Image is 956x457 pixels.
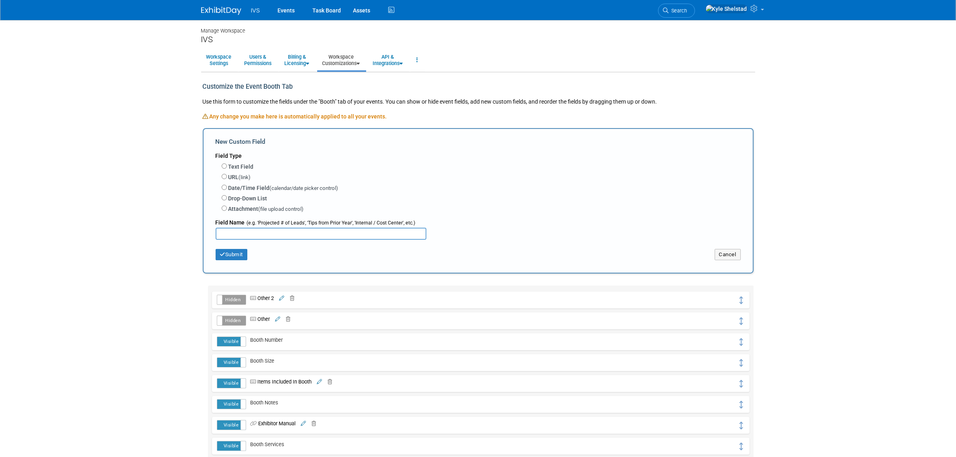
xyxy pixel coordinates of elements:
[738,422,745,429] i: Click and drag to move field
[274,316,280,322] a: Edit field
[279,50,315,70] a: Billing &Licensing
[246,295,274,301] span: Other 2
[251,7,260,14] span: IVS
[250,317,257,322] i: Custom Text Field
[270,185,338,191] span: (calendar/date picker control)
[203,112,754,128] div: Any change you make here is automatically applied to all your events.
[246,420,296,426] span: Exhibitor Manual
[217,295,246,304] label: Hidden
[217,316,246,325] label: Hidden
[307,420,316,426] a: Delete field
[738,401,745,408] i: Click and drag to move field
[216,214,741,228] div: Field Name
[217,441,246,451] label: Visible
[285,295,294,301] a: Delete field
[250,296,257,301] i: Custom Text Field
[246,441,284,447] span: Booth Services
[246,337,283,343] span: Booth Number
[217,337,246,346] label: Visible
[216,249,248,260] button: Submit
[738,317,745,325] i: Click and drag to move field
[228,184,338,192] label: Date/Time Field
[228,194,267,202] label: Drop-Down List
[201,50,237,70] a: WorkspaceSettings
[738,338,745,346] i: Click and drag to move field
[278,295,284,301] a: Edit field
[738,296,745,304] i: Click and drag to move field
[228,163,254,171] label: Text Field
[300,420,306,426] a: Edit field
[323,379,332,385] a: Delete field
[239,174,251,180] span: (link)
[228,173,251,182] label: URL
[246,379,312,385] span: Items Included In Booth
[245,220,416,226] span: (e.g. 'Projected # of Leads', 'Tips from Prior Year', 'Internal / Cost Center', etc.)
[216,148,741,160] div: Field Type
[738,380,745,388] i: Click and drag to move field
[705,4,748,13] img: Kyle Shelstad
[317,50,365,70] a: WorkspaceCustomizations
[658,4,695,18] a: Search
[715,249,741,260] button: Cancel
[201,7,241,15] img: ExhibitDay
[203,78,425,96] div: Customize the Event Booth Tab
[738,359,745,367] i: Click and drag to move field
[217,400,246,409] label: Visible
[201,35,755,45] div: IVS
[201,20,755,35] div: Manage Workspace
[259,206,304,212] span: (file upload control)
[316,379,322,385] a: Edit field
[217,358,246,367] label: Visible
[246,400,278,406] span: Booth Notes
[217,420,246,430] label: Visible
[368,50,408,70] a: API &Integrations
[250,379,257,385] i: Custom Text Field
[203,96,754,112] div: Use this form to customize the fields under the "Booth" tab of your events. You can show or hide ...
[669,8,687,14] span: Search
[228,205,304,213] label: Attachment
[239,50,277,70] a: Users &Permissions
[246,358,274,364] span: Booth Size
[281,316,290,322] a: Delete field
[217,379,246,388] label: Visible
[738,443,745,450] i: Click and drag to move field
[246,316,270,322] span: Other
[250,421,258,426] i: Custom URL Field
[216,137,741,148] div: New Custom Field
